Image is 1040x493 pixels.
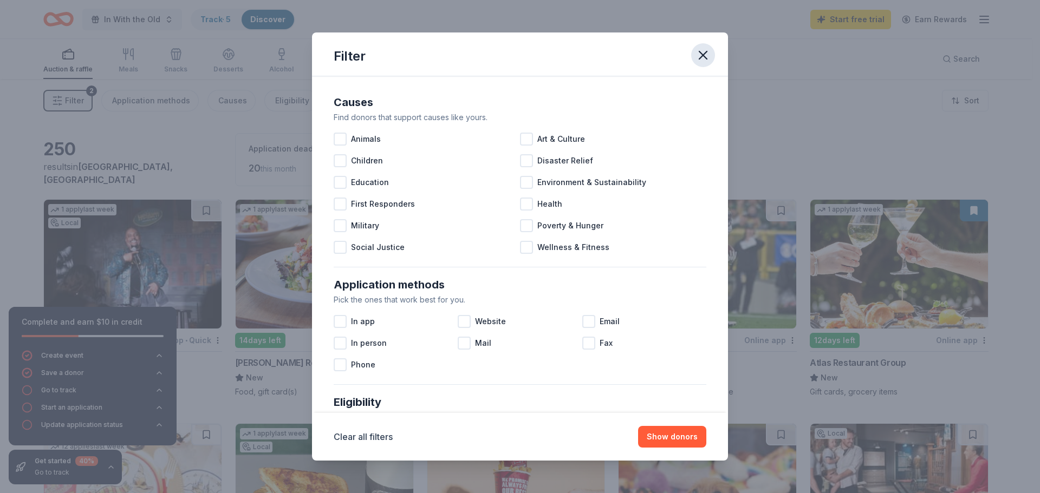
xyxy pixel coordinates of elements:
[351,176,389,189] span: Education
[334,94,706,111] div: Causes
[351,337,387,350] span: In person
[537,198,562,211] span: Health
[351,219,379,232] span: Military
[351,315,375,328] span: In app
[334,276,706,293] div: Application methods
[351,358,375,371] span: Phone
[351,241,405,254] span: Social Justice
[334,430,393,443] button: Clear all filters
[600,337,613,350] span: Fax
[600,315,620,328] span: Email
[537,133,585,146] span: Art & Culture
[537,176,646,189] span: Environment & Sustainability
[334,393,706,411] div: Eligibility
[334,411,706,424] div: Select any that describe you or your organization.
[475,315,506,328] span: Website
[334,111,706,124] div: Find donors that support causes like yours.
[638,426,706,448] button: Show donors
[537,241,609,254] span: Wellness & Fitness
[351,133,381,146] span: Animals
[334,293,706,306] div: Pick the ones that work best for you.
[475,337,491,350] span: Mail
[334,48,366,65] div: Filter
[537,219,603,232] span: Poverty & Hunger
[351,154,383,167] span: Children
[537,154,593,167] span: Disaster Relief
[351,198,415,211] span: First Responders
